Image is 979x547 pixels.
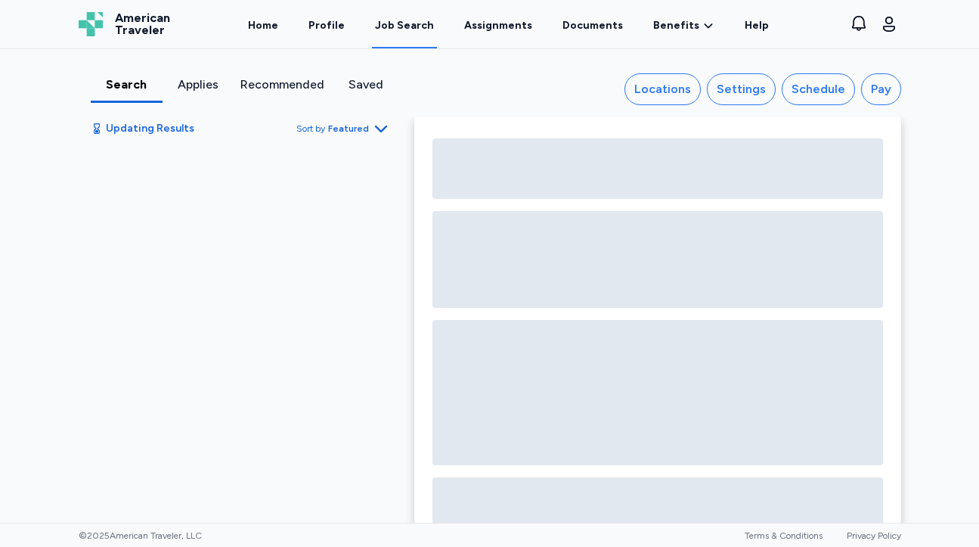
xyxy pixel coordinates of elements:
[336,76,396,94] div: Saved
[624,73,701,105] button: Locations
[79,530,202,542] span: © 2025 American Traveler, LLC
[782,73,855,105] button: Schedule
[707,73,776,105] button: Settings
[375,18,434,33] div: Job Search
[861,73,901,105] button: Pay
[106,121,194,136] span: Updating Results
[296,123,325,135] span: Sort by
[792,80,845,98] div: Schedule
[871,80,891,98] div: Pay
[372,2,437,48] a: Job Search
[328,123,369,135] span: Featured
[79,12,103,36] img: Logo
[169,76,228,94] div: Applies
[653,18,699,33] span: Benefits
[847,530,901,541] a: Privacy Policy
[115,12,170,36] span: American Traveler
[717,80,766,98] div: Settings
[296,120,390,138] button: Sort byFeatured
[745,530,823,541] a: Terms & Conditions
[97,76,156,94] div: Search
[634,80,691,98] div: Locations
[240,76,324,94] div: Recommended
[653,18,714,33] a: Benefits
